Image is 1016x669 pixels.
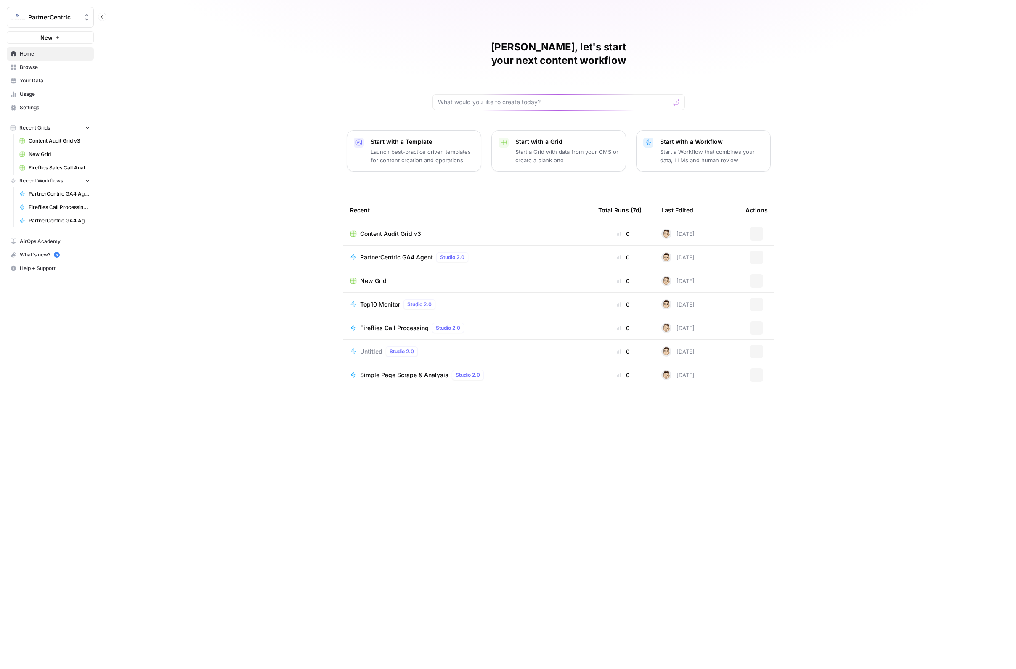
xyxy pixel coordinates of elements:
[16,187,94,201] a: PartnerCentric GA4 Agent - Leads - SQLs
[29,137,90,145] span: Content Audit Grid v3
[29,151,90,158] span: New Grid
[20,238,90,245] span: AirOps Academy
[598,300,648,309] div: 0
[636,130,771,172] button: Start with a WorkflowStart a Workflow that combines your data, LLMs and human review
[515,138,619,146] p: Start with a Grid
[29,164,90,172] span: Fireflies Sales Call Analysis For CS
[598,198,642,222] div: Total Runs (7d)
[661,299,671,309] img: j22vlec3s5as1jy706j54i2l8ae1
[28,13,79,21] span: PartnerCentric Sales Tools
[598,277,648,285] div: 0
[660,148,764,164] p: Start a Workflow that combines your data, LLMs and human review
[54,252,60,258] a: 5
[598,324,648,332] div: 0
[350,299,585,309] a: Top10 MonitorStudio 2.0
[40,33,53,42] span: New
[515,148,619,164] p: Start a Grid with data from your CMS or create a blank one
[661,276,671,286] img: j22vlec3s5as1jy706j54i2l8ae1
[661,299,695,309] div: [DATE]
[7,175,94,187] button: Recent Workflows
[10,10,25,25] img: PartnerCentric Sales Tools Logo
[350,346,585,357] a: UntitledStudio 2.0
[661,323,695,333] div: [DATE]
[350,252,585,262] a: PartnerCentric GA4 AgentStudio 2.0
[598,253,648,262] div: 0
[16,134,94,148] a: Content Audit Grid v3
[16,148,94,161] a: New Grid
[456,371,480,379] span: Studio 2.0
[20,90,90,98] span: Usage
[360,371,448,379] span: Simple Page Scrape & Analysis
[371,148,474,164] p: Launch best-practice driven templates for content creation and operations
[350,230,585,238] a: Content Audit Grid v3
[20,63,90,71] span: Browse
[661,252,671,262] img: j22vlec3s5as1jy706j54i2l8ae1
[438,98,669,106] input: What would you like to create today?
[56,253,58,257] text: 5
[440,254,464,261] span: Studio 2.0
[432,40,685,67] h1: [PERSON_NAME], let's start your next content workflow
[7,47,94,61] a: Home
[16,161,94,175] a: Fireflies Sales Call Analysis For CS
[7,31,94,44] button: New
[407,301,432,308] span: Studio 2.0
[29,204,90,211] span: Fireflies Call Processing for CS
[20,77,90,85] span: Your Data
[371,138,474,146] p: Start with a Template
[7,61,94,74] a: Browse
[598,347,648,356] div: 0
[7,74,94,87] a: Your Data
[7,87,94,101] a: Usage
[661,323,671,333] img: j22vlec3s5as1jy706j54i2l8ae1
[436,324,460,332] span: Studio 2.0
[16,201,94,214] a: Fireflies Call Processing for CS
[20,50,90,58] span: Home
[29,190,90,198] span: PartnerCentric GA4 Agent - Leads - SQLs
[745,198,768,222] div: Actions
[350,370,585,380] a: Simple Page Scrape & AnalysisStudio 2.0
[7,235,94,248] a: AirOps Academy
[7,248,94,262] button: What's new? 5
[598,230,648,238] div: 0
[360,230,421,238] span: Content Audit Grid v3
[16,214,94,227] a: PartnerCentric GA4 Agent
[360,324,429,332] span: Fireflies Call Processing
[7,101,94,114] a: Settings
[661,346,671,357] img: j22vlec3s5as1jy706j54i2l8ae1
[350,198,585,222] div: Recent
[360,253,433,262] span: PartnerCentric GA4 Agent
[350,323,585,333] a: Fireflies Call ProcessingStudio 2.0
[7,7,94,28] button: Workspace: PartnerCentric Sales Tools
[350,277,585,285] a: New Grid
[661,370,695,380] div: [DATE]
[347,130,481,172] button: Start with a TemplateLaunch best-practice driven templates for content creation and operations
[390,348,414,355] span: Studio 2.0
[360,300,400,309] span: Top10 Monitor
[29,217,90,225] span: PartnerCentric GA4 Agent
[7,249,93,261] div: What's new?
[661,229,671,239] img: j22vlec3s5as1jy706j54i2l8ae1
[7,262,94,275] button: Help + Support
[360,277,387,285] span: New Grid
[661,229,695,239] div: [DATE]
[661,276,695,286] div: [DATE]
[661,198,693,222] div: Last Edited
[20,104,90,111] span: Settings
[7,122,94,134] button: Recent Grids
[661,346,695,357] div: [DATE]
[360,347,382,356] span: Untitled
[660,138,764,146] p: Start with a Workflow
[20,264,90,272] span: Help + Support
[19,177,63,185] span: Recent Workflows
[19,124,50,132] span: Recent Grids
[491,130,626,172] button: Start with a GridStart a Grid with data from your CMS or create a blank one
[598,371,648,379] div: 0
[661,252,695,262] div: [DATE]
[661,370,671,380] img: j22vlec3s5as1jy706j54i2l8ae1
